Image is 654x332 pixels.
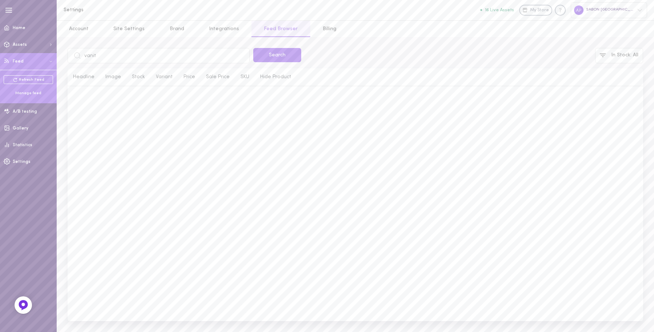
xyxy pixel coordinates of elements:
div: SABON [GEOGRAPHIC_DATA] [571,2,647,18]
div: Stock [126,74,150,80]
div: Knowledge center [555,5,566,16]
div: Variant [150,74,178,80]
div: Price [178,74,201,80]
div: Manage feed [4,91,53,96]
a: Integrations [197,21,251,37]
button: 16 Live Assets [480,8,514,12]
a: Refresh Feed [4,75,53,84]
a: Site Settings [101,21,157,37]
img: Feedback Button [18,300,29,311]
a: 16 Live Assets [480,8,519,13]
span: Assets [13,43,27,47]
div: SKU [235,74,255,80]
input: Search [68,48,250,63]
a: Feed Browser [251,21,310,37]
a: Brand [157,21,197,37]
span: Home [13,26,25,30]
div: Headline [68,74,100,80]
span: Gallery [13,126,28,131]
a: My Store [519,5,552,16]
button: Search [253,48,301,62]
span: Statistics [13,143,32,147]
div: Hide Product [255,74,296,80]
div: Sale Price [201,74,235,80]
a: Account [57,21,101,37]
span: Settings [13,160,31,164]
button: In Stock: All [595,48,643,63]
h1: Settings [64,7,183,13]
span: A/B testing [13,109,37,114]
a: Billing [310,21,349,37]
div: Image [100,74,126,80]
span: My Store [530,7,549,14]
span: Feed [13,59,24,64]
